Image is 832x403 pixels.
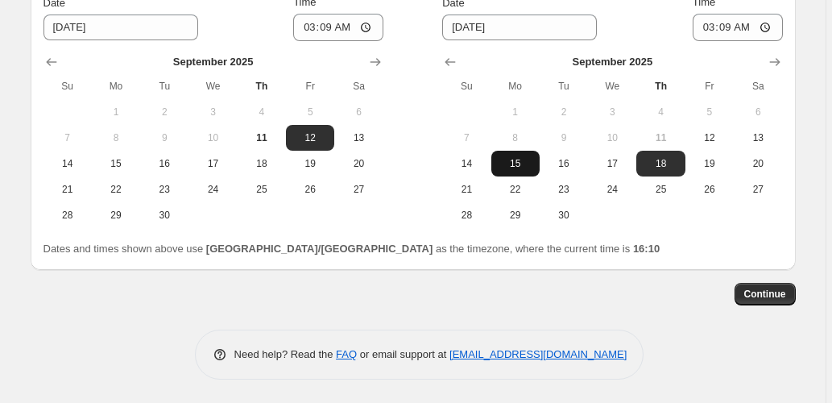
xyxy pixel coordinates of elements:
[188,73,237,99] th: Wednesday
[594,183,630,196] span: 24
[195,183,230,196] span: 24
[364,51,387,73] button: Show next month, October 2025
[195,131,230,144] span: 10
[238,73,286,99] th: Thursday
[491,125,540,151] button: Monday September 8 2025
[341,183,376,196] span: 27
[643,106,678,118] span: 4
[540,177,588,202] button: Tuesday September 23 2025
[147,131,182,144] span: 9
[636,99,685,125] button: Thursday September 4 2025
[238,177,286,202] button: Thursday September 25 2025
[336,348,357,360] a: FAQ
[50,209,85,222] span: 28
[286,151,334,177] button: Friday September 19 2025
[188,177,237,202] button: Wednesday September 24 2025
[588,99,636,125] button: Wednesday September 3 2025
[734,125,782,151] button: Saturday September 13 2025
[685,177,734,202] button: Friday September 26 2025
[292,106,328,118] span: 5
[292,131,328,144] span: 12
[692,80,727,93] span: Fr
[140,202,188,228] button: Tuesday September 30 2025
[442,125,491,151] button: Sunday September 7 2025
[540,125,588,151] button: Tuesday September 9 2025
[498,80,533,93] span: Mo
[449,80,484,93] span: Su
[636,73,685,99] th: Thursday
[594,80,630,93] span: We
[636,125,685,151] button: Today Thursday September 11 2025
[643,131,678,144] span: 11
[50,131,85,144] span: 7
[594,157,630,170] span: 17
[92,125,140,151] button: Monday September 8 2025
[588,125,636,151] button: Wednesday September 10 2025
[334,151,383,177] button: Saturday September 20 2025
[546,131,582,144] span: 9
[147,157,182,170] span: 16
[43,15,198,40] input: 9/11/2025
[764,51,786,73] button: Show next month, October 2025
[633,243,660,255] b: 16:10
[92,99,140,125] button: Monday September 1 2025
[693,14,783,41] input: 12:00
[286,177,334,202] button: Friday September 26 2025
[341,80,376,93] span: Sa
[341,131,376,144] span: 13
[293,14,383,41] input: 12:00
[334,73,383,99] th: Saturday
[188,99,237,125] button: Wednesday September 3 2025
[540,151,588,177] button: Tuesday September 16 2025
[740,106,776,118] span: 6
[292,80,328,93] span: Fr
[740,131,776,144] span: 13
[594,131,630,144] span: 10
[546,80,582,93] span: Tu
[43,151,92,177] button: Sunday September 14 2025
[498,209,533,222] span: 29
[588,151,636,177] button: Wednesday September 17 2025
[195,157,230,170] span: 17
[491,73,540,99] th: Monday
[685,99,734,125] button: Friday September 5 2025
[43,243,660,255] span: Dates and times shown above use as the timezone, where the current time is
[546,157,582,170] span: 16
[449,157,484,170] span: 14
[740,80,776,93] span: Sa
[744,288,786,301] span: Continue
[734,73,782,99] th: Saturday
[588,177,636,202] button: Wednesday September 24 2025
[188,151,237,177] button: Wednesday September 17 2025
[588,73,636,99] th: Wednesday
[594,106,630,118] span: 3
[140,151,188,177] button: Tuesday September 16 2025
[735,283,796,305] button: Continue
[98,209,134,222] span: 29
[442,151,491,177] button: Sunday September 14 2025
[643,183,678,196] span: 25
[238,151,286,177] button: Thursday September 18 2025
[685,151,734,177] button: Friday September 19 2025
[206,243,433,255] b: [GEOGRAPHIC_DATA]/[GEOGRAPHIC_DATA]
[442,202,491,228] button: Sunday September 28 2025
[140,125,188,151] button: Tuesday September 9 2025
[238,99,286,125] button: Thursday September 4 2025
[98,183,134,196] span: 22
[188,125,237,151] button: Wednesday September 10 2025
[498,157,533,170] span: 15
[540,99,588,125] button: Tuesday September 2 2025
[449,183,484,196] span: 21
[147,80,182,93] span: Tu
[244,80,279,93] span: Th
[43,177,92,202] button: Sunday September 21 2025
[195,106,230,118] span: 3
[546,183,582,196] span: 23
[147,106,182,118] span: 2
[643,157,678,170] span: 18
[692,157,727,170] span: 19
[498,106,533,118] span: 1
[50,157,85,170] span: 14
[740,183,776,196] span: 27
[98,106,134,118] span: 1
